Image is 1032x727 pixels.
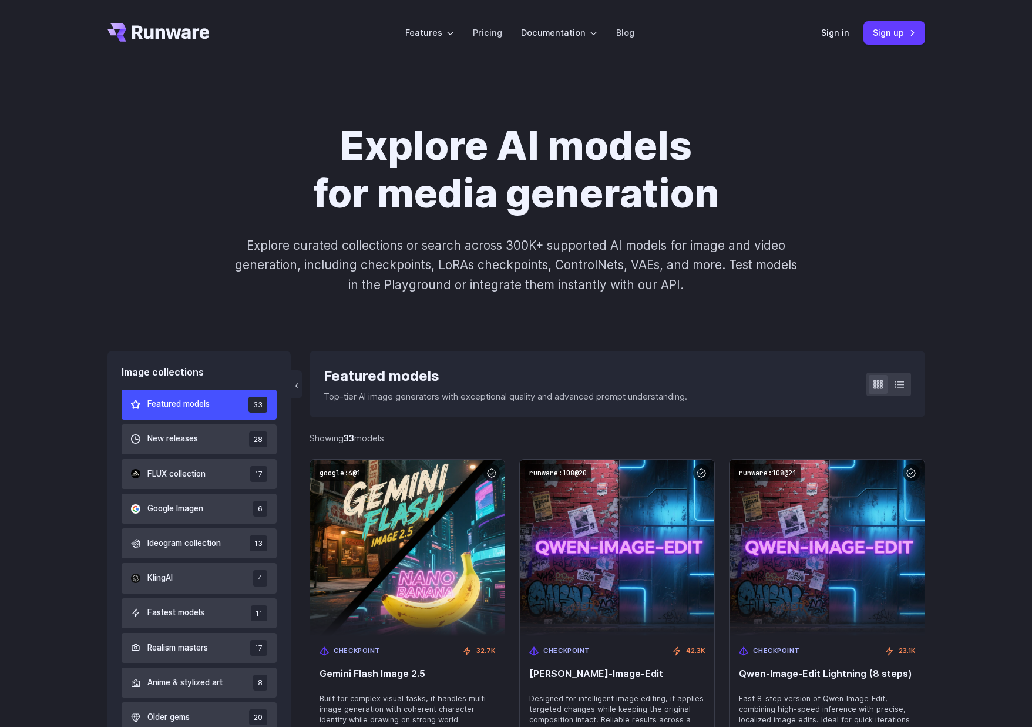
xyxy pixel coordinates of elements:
span: 33 [248,397,267,413]
span: 13 [250,535,267,551]
span: Qwen‑Image‑Edit Lightning (8 steps) [739,668,915,679]
span: 17 [250,466,267,482]
span: 11 [251,605,267,621]
a: Sign up [863,21,925,44]
a: Sign in [821,26,849,39]
span: 32.7K [476,646,495,656]
h1: Explore AI models for media generation [189,122,843,217]
span: Checkpoint [334,646,381,656]
span: Realism masters [147,642,208,655]
span: Ideogram collection [147,537,221,550]
span: Checkpoint [753,646,800,656]
span: 23.1K [899,646,915,656]
code: google:4@1 [315,464,365,481]
span: Featured models [147,398,210,411]
span: Google Imagen [147,502,203,515]
button: Anime & stylized art 8 [122,668,277,698]
label: Features [405,26,454,39]
span: Anime & stylized art [147,676,223,689]
button: Fastest models 11 [122,598,277,628]
button: KlingAI 4 [122,563,277,593]
img: Qwen‑Image‑Edit [520,460,714,636]
strong: 33 [344,433,354,443]
span: Older gems [147,711,190,724]
span: New releases [147,433,198,445]
span: 20 [249,709,267,725]
div: Image collections [122,365,277,380]
button: Google Imagen 6 [122,494,277,524]
button: Ideogram collection 13 [122,528,277,558]
span: 8 [253,675,267,691]
div: Featured models [324,365,687,387]
div: Showing models [310,431,384,445]
span: [PERSON_NAME]‑Image‑Edit [529,668,705,679]
img: Qwen‑Image‑Edit Lightning (8 steps) [730,460,924,636]
img: Gemini Flash Image 2.5 [310,460,505,636]
span: 28 [249,431,267,447]
a: Pricing [473,26,502,39]
code: runware:108@20 [525,464,591,481]
p: Explore curated collections or search across 300K+ supported AI models for image and video genera... [230,236,802,294]
span: 4 [253,570,267,586]
span: FLUX collection [147,468,206,481]
span: 17 [250,640,267,656]
p: Top-tier AI image generators with exceptional quality and advanced prompt understanding. [324,390,687,403]
code: runware:108@21 [734,464,801,481]
button: FLUX collection 17 [122,459,277,489]
span: Fastest models [147,607,204,619]
label: Documentation [521,26,597,39]
button: Featured models 33 [122,390,277,420]
button: Realism masters 17 [122,633,277,663]
span: 6 [253,501,267,517]
a: Go to / [107,23,210,42]
span: Checkpoint [543,646,590,656]
span: KlingAI [147,572,173,585]
button: ‹ [291,370,302,398]
span: 42.3K [686,646,705,656]
button: New releases 28 [122,424,277,454]
a: Blog [616,26,634,39]
span: Gemini Flash Image 2.5 [320,668,495,679]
